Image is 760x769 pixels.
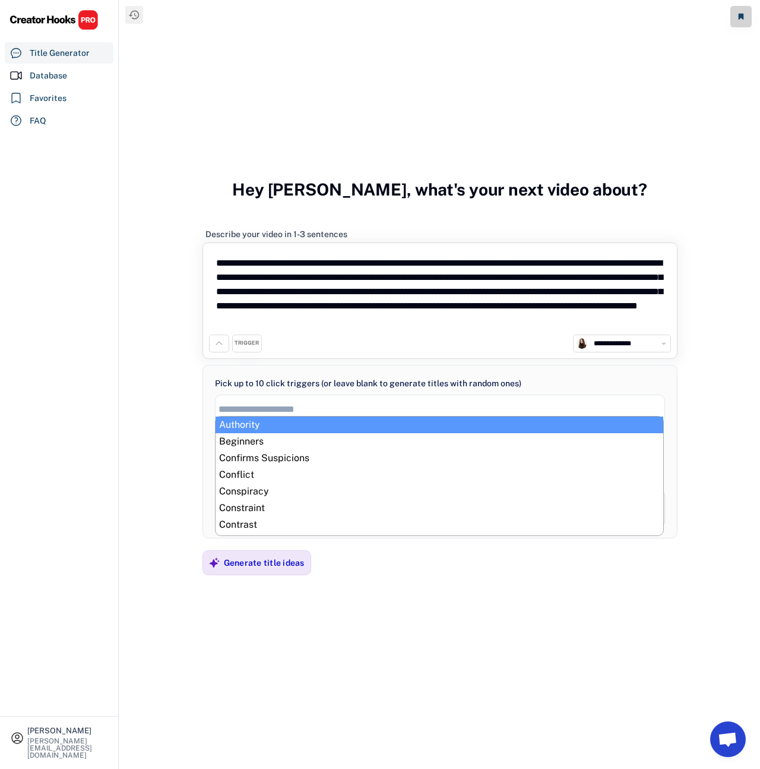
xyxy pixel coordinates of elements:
li: Conspiracy [216,483,663,500]
div: Database [30,70,67,82]
div: Title Generator [30,47,90,59]
li: Constraint [216,500,663,516]
li: Conflict [216,467,663,483]
div: [PERSON_NAME][EMAIL_ADDRESS][DOMAIN_NAME] [27,738,108,759]
div: Favorites [30,92,66,105]
h3: Hey [PERSON_NAME], what's your next video about? [232,167,647,212]
li: Beginners [216,433,663,450]
li: Contrast [216,516,663,533]
li: Controversy [216,533,663,550]
div: Pick up to 10 click triggers (or leave blank to generate titles with random ones) [215,377,521,390]
div: Describe your video in 1-3 sentences [205,229,347,239]
li: Authority [216,417,663,433]
div: FAQ [30,115,46,127]
li: Confirms Suspicions [216,450,663,467]
div: TRIGGER [235,339,259,347]
div: [PERSON_NAME] [27,727,108,735]
a: Open chat [710,721,746,757]
img: CHPRO%20Logo.svg [9,10,99,30]
div: Generate title ideas [224,557,305,568]
img: channels4_profile.jpg [577,338,587,349]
